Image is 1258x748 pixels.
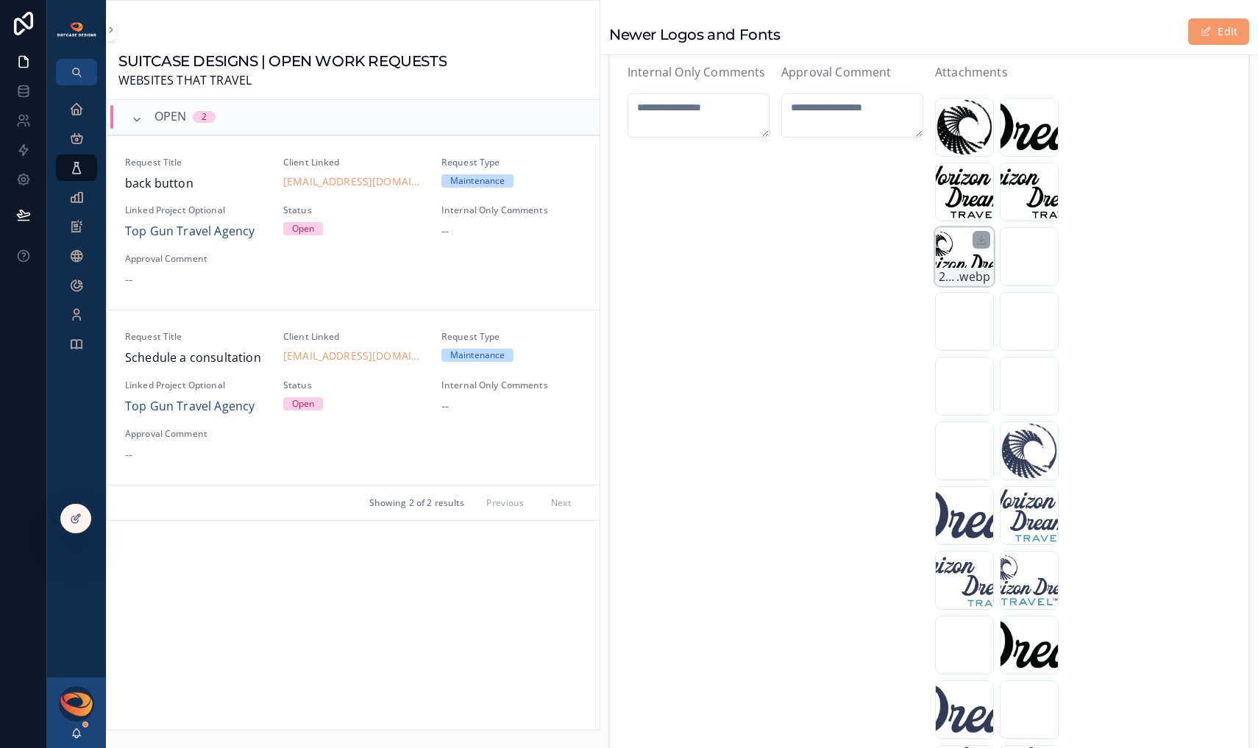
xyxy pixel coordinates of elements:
[939,268,956,287] span: 2025-Logo_Primary_Black
[125,397,255,416] a: Top Gun Travel Agency
[956,268,990,287] span: .webp
[935,64,1008,80] span: Attachments
[292,397,314,410] div: Open
[283,204,424,216] span: Status
[118,71,447,90] span: WEBSITES THAT TRAVEL
[283,349,424,363] a: [EMAIL_ADDRESS][DOMAIN_NAME]
[441,331,582,343] span: Request Type
[283,380,424,391] span: Status
[56,21,97,38] img: App logo
[125,222,255,241] a: Top Gun Travel Agency
[628,64,766,80] span: Internal Only Comments
[125,271,132,290] span: --
[125,331,266,343] span: Request Title
[369,497,465,509] span: Showing 2 of 2 results
[609,24,781,45] h1: Newer Logos and Fonts
[107,310,600,485] a: Request TitleSchedule a consultationClient Linked[EMAIL_ADDRESS][DOMAIN_NAME]Request TypeMaintena...
[154,107,187,127] span: OPEN
[441,397,449,416] span: --
[125,204,266,216] span: Linked Project Optional
[441,204,582,216] span: Internal Only Comments
[125,253,266,265] span: Approval Comment
[441,222,449,241] span: --
[283,331,424,343] span: Client Linked
[202,111,207,123] div: 2
[47,85,106,377] div: scrollable content
[107,135,600,310] a: Request Titleback buttonClient Linked[EMAIL_ADDRESS][DOMAIN_NAME]Request TypeMaintenanceLinked Pr...
[283,174,424,189] a: [EMAIL_ADDRESS][DOMAIN_NAME]
[125,157,266,168] span: Request Title
[441,157,582,168] span: Request Type
[450,174,505,188] div: Maintenance
[125,349,266,368] span: Schedule a consultation
[781,64,892,80] span: Approval Comment
[292,222,314,235] div: Open
[283,157,424,168] span: Client Linked
[125,428,266,440] span: Approval Comment
[118,51,447,71] h1: SUITCASE DESIGNS | OPEN WORK REQUESTS
[441,380,582,391] span: Internal Only Comments
[1188,18,1249,45] button: Edit
[125,380,266,391] span: Linked Project Optional
[125,446,132,465] span: --
[450,349,505,362] div: Maintenance
[125,174,266,193] span: back button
